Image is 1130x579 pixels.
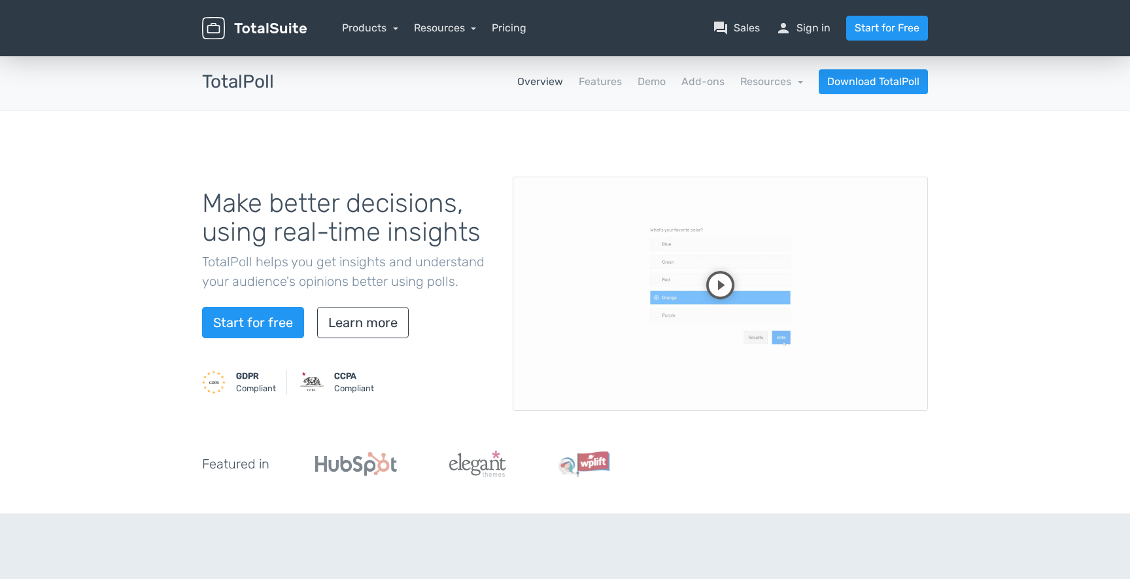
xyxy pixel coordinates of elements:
a: Demo [638,74,666,90]
img: CCPA [300,370,324,394]
img: GDPR [202,370,226,394]
img: TotalSuite for WordPress [202,17,307,40]
span: person [776,20,791,36]
img: Hubspot [315,452,397,476]
h1: Make better decisions, using real-time insights [202,189,493,247]
small: Compliant [334,370,374,395]
strong: CCPA [334,371,356,381]
a: Start for free [202,307,304,338]
small: Compliant [236,370,276,395]
strong: GDPR [236,371,259,381]
a: Download TotalPoll [819,69,928,94]
p: TotalPoll helps you get insights and understand your audience's opinions better using polls. [202,252,493,291]
a: Overview [517,74,563,90]
a: Start for Free [846,16,928,41]
a: personSign in [776,20,830,36]
h5: Featured in [202,457,269,471]
a: Features [579,74,622,90]
a: Products [342,22,398,34]
img: ElegantThemes [449,451,506,477]
h3: TotalPoll [202,72,274,92]
a: Resources [414,22,477,34]
span: question_answer [713,20,728,36]
a: Resources [740,75,803,88]
a: Pricing [492,20,526,36]
a: Add-ons [681,74,725,90]
a: Learn more [317,307,409,338]
a: question_answerSales [713,20,760,36]
img: WPLift [558,451,610,477]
